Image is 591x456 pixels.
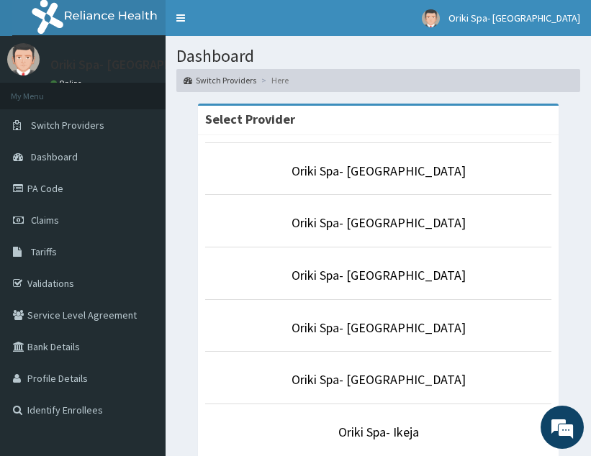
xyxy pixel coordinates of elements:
[31,119,104,132] span: Switch Providers
[205,111,295,127] strong: Select Provider
[448,12,580,24] span: Oriki Spa- [GEOGRAPHIC_DATA]
[176,47,580,65] h1: Dashboard
[258,74,289,86] li: Here
[292,214,466,231] a: Oriki Spa- [GEOGRAPHIC_DATA]
[31,245,57,258] span: Tariffs
[422,9,440,27] img: User Image
[7,43,40,76] img: User Image
[31,214,59,227] span: Claims
[292,267,466,283] a: Oriki Spa- [GEOGRAPHIC_DATA]
[292,163,466,179] a: Oriki Spa- [GEOGRAPHIC_DATA]
[184,74,256,86] a: Switch Providers
[292,371,466,388] a: Oriki Spa- [GEOGRAPHIC_DATA]
[292,319,466,336] a: Oriki Spa- [GEOGRAPHIC_DATA]
[50,58,225,71] p: Oriki Spa- [GEOGRAPHIC_DATA]
[338,424,419,440] a: Oriki Spa- Ikeja
[50,78,85,88] a: Online
[31,150,78,163] span: Dashboard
